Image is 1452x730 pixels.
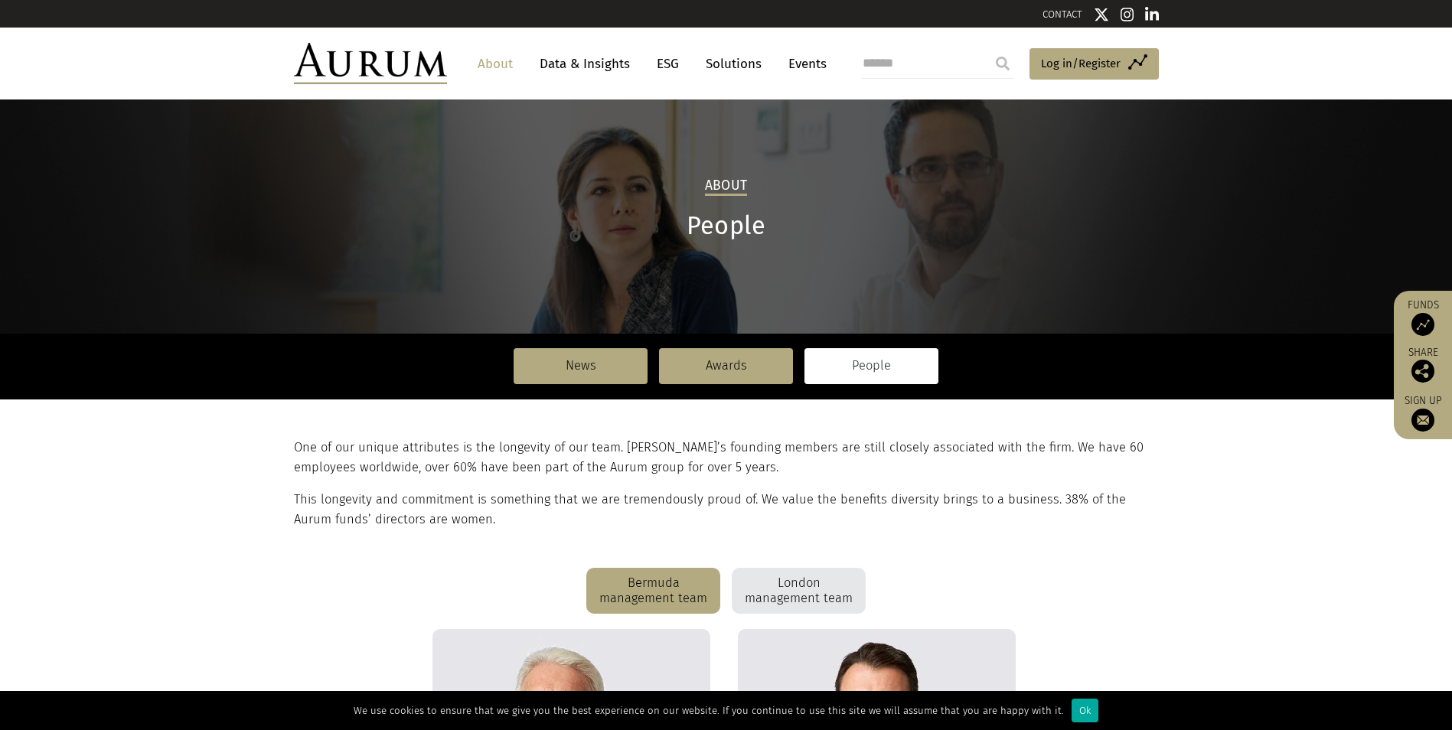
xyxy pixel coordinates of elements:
img: Sign up to our newsletter [1411,409,1434,432]
p: One of our unique attributes is the longevity of our team. [PERSON_NAME]’s founding members are s... [294,438,1155,478]
img: Instagram icon [1121,7,1134,22]
div: Ok [1072,699,1098,722]
a: ESG [649,50,687,78]
a: CONTACT [1043,8,1082,20]
div: London management team [732,568,866,614]
p: This longevity and commitment is something that we are tremendously proud of. We value the benefi... [294,490,1155,530]
input: Submit [987,48,1018,79]
a: Solutions [698,50,769,78]
a: News [514,348,648,383]
h2: About [705,178,747,196]
img: Linkedin icon [1145,7,1159,22]
div: Bermuda management team [586,568,720,614]
img: Twitter icon [1094,7,1109,22]
span: Log in/Register [1041,54,1121,73]
a: People [804,348,938,383]
a: Events [781,50,827,78]
a: Funds [1401,298,1444,336]
a: About [470,50,520,78]
a: Sign up [1401,394,1444,432]
a: Log in/Register [1029,48,1159,80]
h1: People [294,211,1159,241]
a: Awards [659,348,793,383]
img: Aurum [294,43,447,84]
img: Access Funds [1411,313,1434,336]
img: Share this post [1411,360,1434,383]
a: Data & Insights [532,50,638,78]
div: Share [1401,347,1444,383]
